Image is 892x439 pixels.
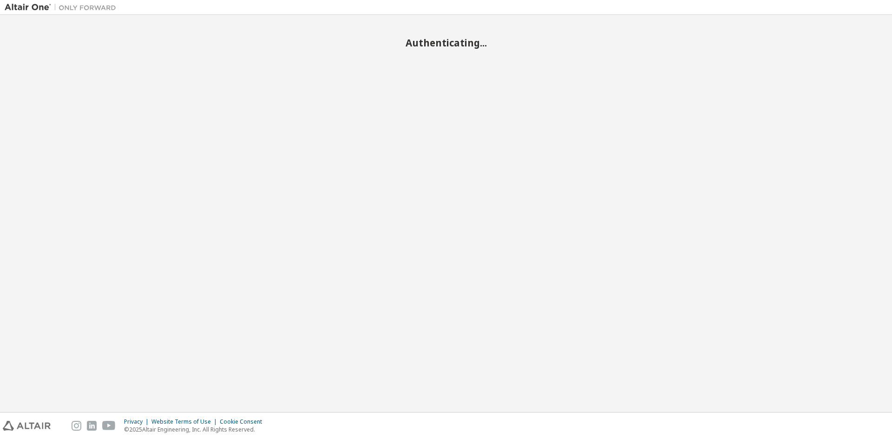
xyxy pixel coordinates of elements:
[124,426,268,433] p: © 2025 Altair Engineering, Inc. All Rights Reserved.
[3,421,51,431] img: altair_logo.svg
[5,37,887,49] h2: Authenticating...
[151,418,220,426] div: Website Terms of Use
[87,421,97,431] img: linkedin.svg
[124,418,151,426] div: Privacy
[220,418,268,426] div: Cookie Consent
[5,3,121,12] img: Altair One
[102,421,116,431] img: youtube.svg
[72,421,81,431] img: instagram.svg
